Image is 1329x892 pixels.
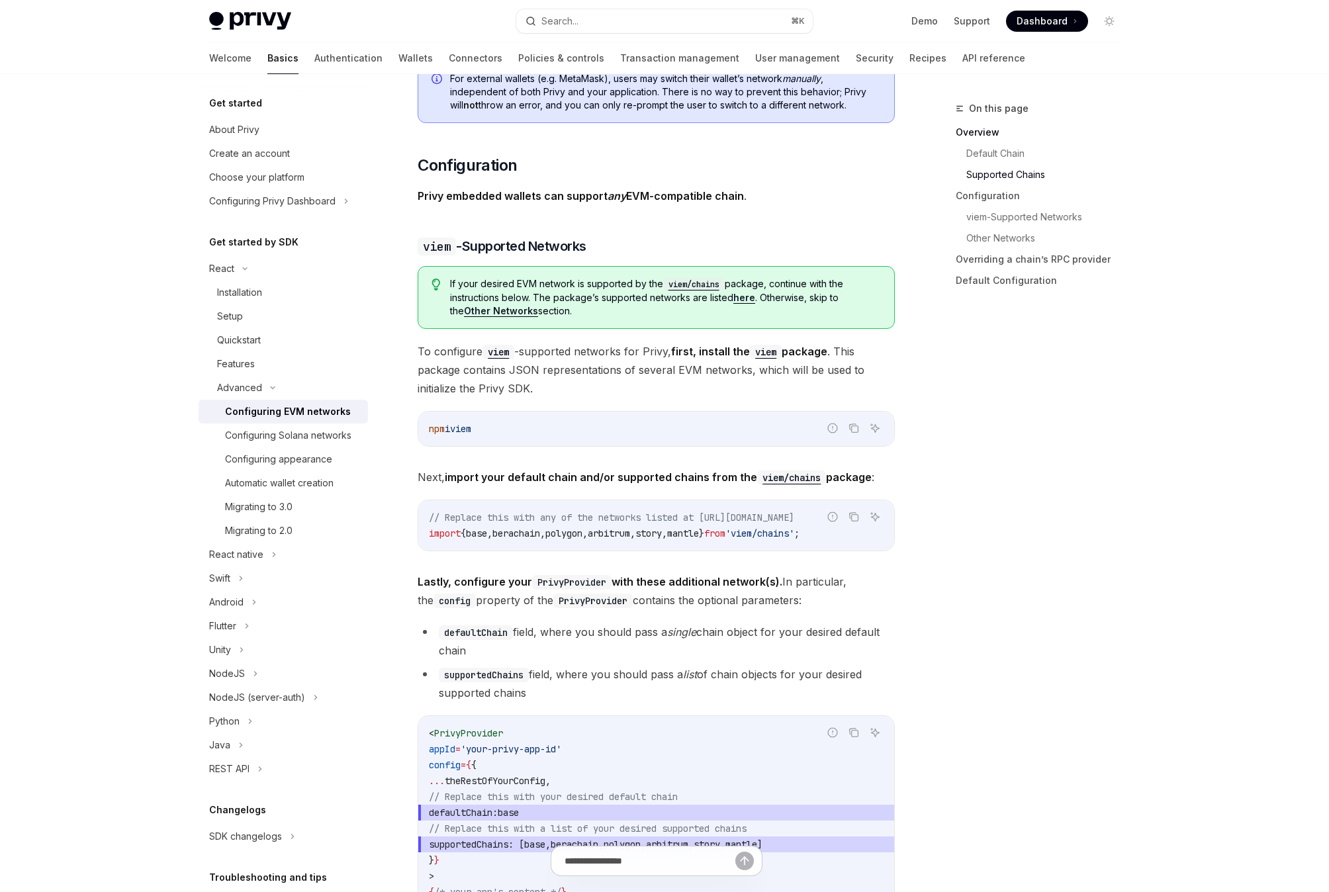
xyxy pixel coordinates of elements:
[824,724,841,741] button: Report incorrect code
[225,499,293,515] div: Migrating to 3.0
[464,305,538,316] strong: Other Networks
[966,206,1130,228] a: viem-Supported Networks
[429,727,434,739] span: <
[199,447,368,471] a: Configuring appearance
[866,420,884,437] button: Ask AI
[209,828,282,844] div: SDK changelogs
[445,423,450,435] span: i
[671,345,827,358] strong: first, install the package
[498,807,519,819] span: base
[588,527,630,539] span: arbitrum
[688,838,694,850] span: ,
[429,527,461,539] span: import
[735,852,754,870] button: Send message
[429,823,747,834] span: // Replace this with a list of your desired supported chains
[429,775,445,787] span: ...
[429,759,461,771] span: config
[449,42,502,74] a: Connectors
[225,427,351,443] div: Configuring Solana networks
[418,189,744,202] strong: Privy embedded wallets can support EVM-compatible chain
[464,305,538,317] a: Other Networks
[646,838,688,850] span: arbitrum
[725,838,757,850] span: mantle
[492,527,540,539] span: berachain
[209,761,250,777] div: REST API
[463,99,479,111] strong: not
[225,523,293,539] div: Migrating to 2.0
[209,618,236,634] div: Flutter
[199,165,368,189] a: Choose your platform
[209,547,263,562] div: React native
[199,118,368,142] a: About Privy
[209,666,245,682] div: NodeJS
[418,342,895,398] span: To configure -supported networks for Privy, . This package contains JSON representations of sever...
[429,512,794,523] span: // Replace this with any of the networks listed at [URL][DOMAIN_NAME]
[225,475,334,491] div: Automatic wallet creation
[845,724,862,741] button: Copy the contents from the code block
[553,594,633,608] code: PrivyProvider
[209,690,305,705] div: NodeJS (server-auth)
[956,270,1130,291] a: Default Configuration
[209,570,230,586] div: Swift
[845,508,862,525] button: Copy the contents from the code block
[199,424,368,447] a: Configuring Solana networks
[434,727,503,739] span: PrivyProvider
[432,73,445,87] svg: Info
[482,345,514,358] a: viem
[199,281,368,304] a: Installation
[541,13,578,29] div: Search...
[956,122,1130,143] a: Overview
[429,838,508,850] span: supportedChains
[418,623,895,660] li: field, where you should pass a chain object for your desired default chain
[683,668,697,681] em: list
[450,423,471,435] span: viem
[445,470,872,484] strong: import your default chain and/or supported chains from the package
[398,42,433,74] a: Wallets
[794,527,800,539] span: ;
[845,420,862,437] button: Copy the contents from the code block
[909,42,946,74] a: Recipes
[418,665,895,702] li: field, where you should pass a of chain objects for your desired supported chains
[199,400,368,424] a: Configuring EVM networks
[314,42,383,74] a: Authentication
[455,743,461,755] span: =
[418,468,895,486] span: Next, :
[199,495,368,519] a: Migrating to 3.0
[209,737,230,753] div: Java
[725,527,794,539] span: 'viem/chains'
[217,285,262,300] div: Installation
[450,72,881,112] span: For external wallets (e.g. MetaMask), users may switch their wallet’s network , independent of bo...
[439,668,529,682] code: supportedChains
[620,42,739,74] a: Transaction management
[866,508,884,525] button: Ask AI
[466,527,487,539] span: base
[434,594,476,608] code: config
[663,278,725,291] code: viem/chains
[966,143,1130,164] a: Default Chain
[209,802,266,818] h5: Changelogs
[225,404,351,420] div: Configuring EVM networks
[582,527,588,539] span: ,
[518,42,604,74] a: Policies & controls
[418,155,517,176] span: Configuration
[209,594,244,610] div: Android
[209,95,262,111] h5: Get started
[209,870,327,885] h5: Troubleshooting and tips
[608,189,626,202] em: any
[911,15,938,28] a: Demo
[209,146,290,161] div: Create an account
[516,9,813,33] button: Search...⌘K
[482,345,514,359] code: viem
[418,572,895,609] span: In particular, the property of the contains the optional parameters:
[1017,15,1068,28] span: Dashboard
[209,12,291,30] img: light logo
[429,791,678,803] span: // Replace this with your desired default chain
[704,527,725,539] span: from
[598,838,604,850] span: ,
[545,838,551,850] span: ,
[524,838,545,850] span: base
[418,238,456,255] code: viem
[545,775,551,787] span: ,
[217,332,261,348] div: Quickstart
[199,142,368,165] a: Create an account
